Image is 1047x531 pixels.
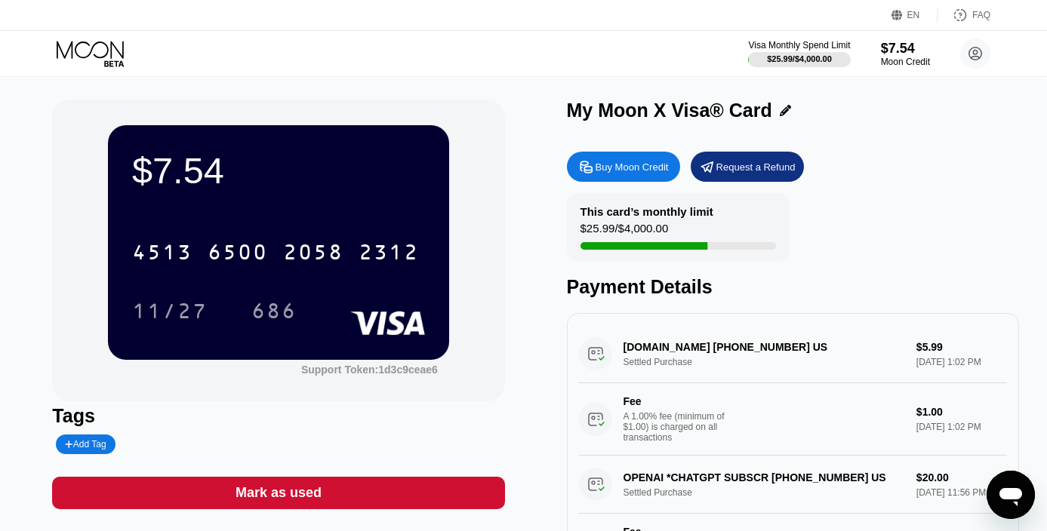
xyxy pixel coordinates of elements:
[580,205,713,218] div: This card’s monthly limit
[881,57,930,67] div: Moon Credit
[767,54,832,63] div: $25.99 / $4,000.00
[881,41,930,57] div: $7.54
[208,242,268,266] div: 6500
[580,222,669,242] div: $25.99 / $4,000.00
[567,276,1019,298] div: Payment Details
[56,434,115,454] div: Add Tag
[236,484,322,502] div: Mark as used
[121,292,219,330] div: 11/27
[916,422,1007,432] div: [DATE] 1:02 PM
[748,40,850,67] div: Visa Monthly Spend Limit$25.99/$4,000.00
[567,152,680,182] div: Buy Moon Credit
[691,152,804,182] div: Request a Refund
[881,41,930,67] div: $7.54Moon Credit
[567,100,772,121] div: My Moon X Visa® Card
[123,233,428,271] div: 4513650020582312
[716,161,796,173] div: Request a Refund
[624,395,729,407] div: Fee
[52,405,504,427] div: Tags
[132,242,192,266] div: 4513
[52,477,504,509] div: Mark as used
[132,149,425,192] div: $7.54
[301,364,438,376] div: Support Token: 1d3c9ceae6
[132,301,208,325] div: 11/27
[596,161,669,173] div: Buy Moon Credit
[891,8,938,23] div: EN
[916,406,1007,418] div: $1.00
[972,10,990,20] div: FAQ
[579,383,1007,456] div: FeeA 1.00% fee (minimum of $1.00) is charged on all transactions$1.00[DATE] 1:02 PM
[301,364,438,376] div: Support Token:1d3c9ceae6
[240,292,308,330] div: 686
[624,411,737,443] div: A 1.00% fee (minimum of $1.00) is charged on all transactions
[359,242,419,266] div: 2312
[938,8,990,23] div: FAQ
[987,471,1035,519] iframe: Кнопка запуска окна обмена сообщениями
[283,242,343,266] div: 2058
[65,439,106,450] div: Add Tag
[748,40,850,51] div: Visa Monthly Spend Limit
[907,10,920,20] div: EN
[251,301,297,325] div: 686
